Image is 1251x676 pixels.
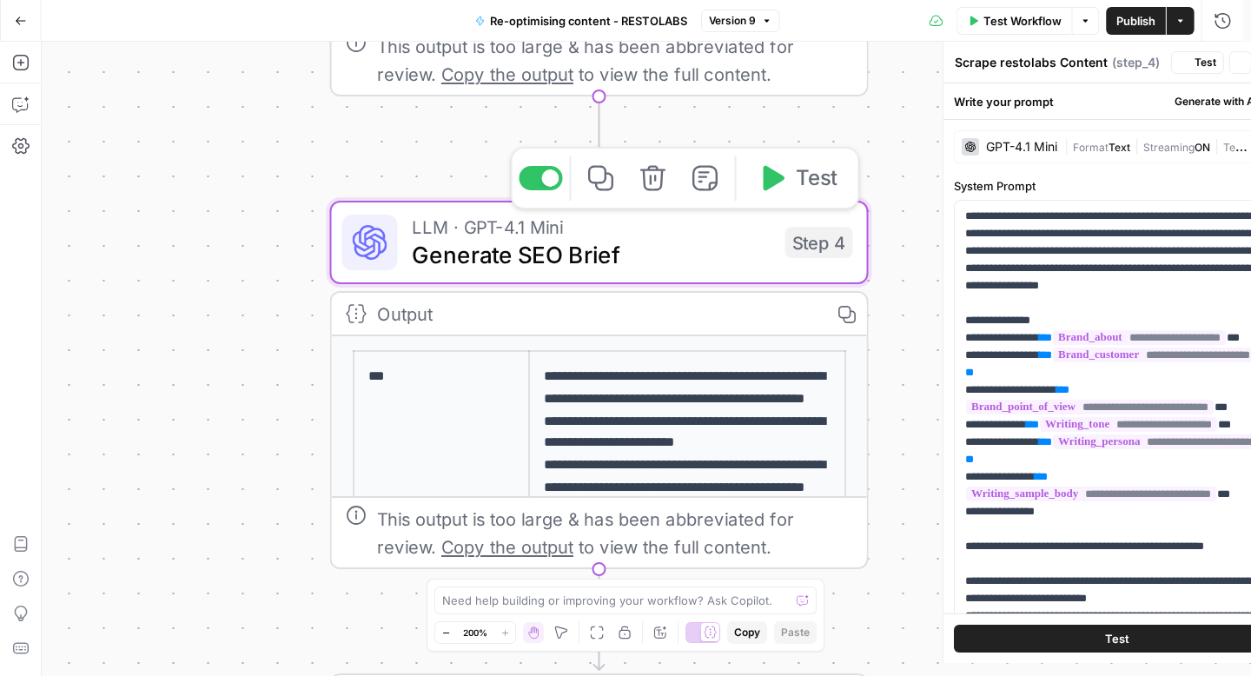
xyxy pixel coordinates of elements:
button: Test [1171,51,1224,74]
span: Text [1109,141,1130,154]
span: Re-optimising content - RESTOLABS [490,12,687,30]
span: Temp [1223,137,1251,155]
span: | [1210,137,1223,155]
span: Format [1073,141,1109,154]
span: Paste [781,625,810,640]
span: Generate SEO Brief [412,237,771,272]
span: Copy [734,625,760,640]
span: Version 9 [709,13,757,29]
button: Paste [774,621,817,644]
span: Copy the output [441,536,573,557]
span: Test [796,162,837,194]
span: Test [1104,630,1129,647]
button: Test [744,156,851,201]
span: Streaming [1143,141,1195,154]
div: GPT-4.1 Mini [986,141,1057,153]
g: Edge from step_4 to step_14 [594,569,605,670]
span: Copy the output [441,63,573,84]
div: Step 4 [785,227,853,258]
textarea: Scrape restolabs Content [955,54,1108,71]
button: Publish [1106,7,1166,35]
span: | [1064,137,1073,155]
button: Copy [727,621,767,644]
span: Test Workflow [983,12,1061,30]
span: ( step_4 ) [1112,54,1160,71]
span: LLM · GPT-4.1 Mini [412,213,771,241]
span: | [1130,137,1143,155]
div: This output is too large & has been abbreviated for review. to view the full content. [377,32,853,88]
button: Re-optimising content - RESTOLABS [464,7,697,35]
span: Test [1195,55,1216,70]
span: ON [1195,141,1210,154]
g: Edge from step_3 to step_4 [594,96,605,197]
button: Test Workflow [956,7,1071,35]
span: 200% [463,626,487,640]
div: This output is too large & has been abbreviated for review. to view the full content. [377,505,853,560]
div: Output [377,300,815,328]
span: Publish [1116,12,1155,30]
button: Version 9 [701,10,779,32]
